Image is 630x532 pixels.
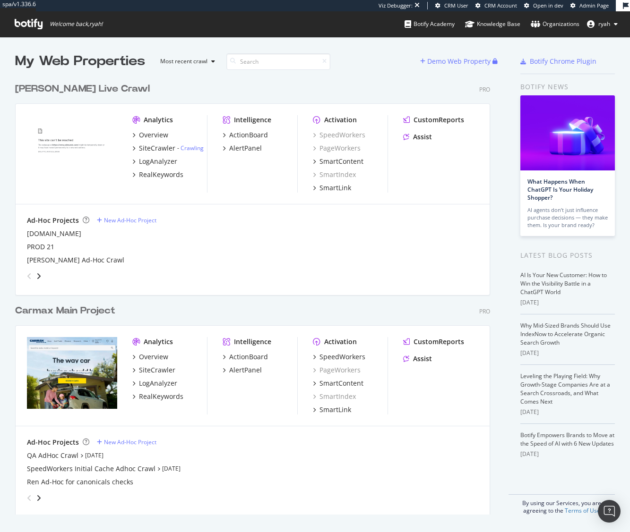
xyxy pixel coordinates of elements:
[509,494,615,515] div: By using our Services, you are agreeing to the
[23,269,35,284] div: angle-left
[104,216,156,224] div: New Ad-Hoc Project
[379,2,413,9] div: Viz Debugger:
[579,2,609,9] span: Admin Page
[27,255,124,265] a: [PERSON_NAME] Ad-Hoc Crawl
[15,71,498,515] div: grid
[15,82,150,96] div: [PERSON_NAME] Live Crawl
[319,379,363,388] div: SmartContent
[414,115,464,125] div: CustomReports
[403,115,464,125] a: CustomReports
[27,451,78,460] a: QA AdHoc Crawl
[579,17,625,32] button: ryah
[27,438,79,447] div: Ad-Hoc Projects
[319,352,365,362] div: SpeedWorkers
[414,337,464,346] div: CustomReports
[139,144,175,153] div: SiteCrawler
[139,157,177,166] div: LogAnalyzer
[229,144,262,153] div: AlertPanel
[444,2,468,9] span: CRM User
[520,95,615,170] img: What Happens When ChatGPT Is Your Holiday Shopper?
[132,352,168,362] a: Overview
[313,130,365,140] a: SpeedWorkers
[139,379,177,388] div: LogAnalyzer
[313,157,363,166] a: SmartContent
[413,354,432,363] div: Assist
[520,431,614,448] a: Botify Empowers Brands to Move at the Speed of AI with 6 New Updates
[319,405,351,414] div: SmartLink
[223,352,268,362] a: ActionBoard
[313,392,356,401] a: SmartIndex
[132,379,177,388] a: LogAnalyzer
[565,507,600,515] a: Terms of Use
[223,130,268,140] a: ActionBoard
[229,130,268,140] div: ActionBoard
[465,19,520,29] div: Knowledge Base
[520,321,611,346] a: Why Mid-Sized Brands Should Use IndexNow to Accelerate Organic Search Growth
[162,464,181,473] a: [DATE]
[229,365,262,375] div: AlertPanel
[484,2,517,9] span: CRM Account
[50,20,103,28] span: Welcome back, ryah !
[15,52,145,71] div: My Web Properties
[229,352,268,362] div: ActionBoard
[132,130,168,140] a: Overview
[27,477,133,487] a: Ren Ad-Hoc for canonicals checks
[15,304,119,318] a: Carmax Main Project
[139,352,168,362] div: Overview
[139,170,183,179] div: RealKeywords
[520,408,615,416] div: [DATE]
[527,177,593,202] a: What Happens When ChatGPT Is Your Holiday Shopper?
[313,379,363,388] a: SmartContent
[520,349,615,357] div: [DATE]
[97,438,156,446] a: New Ad-Hoc Project
[405,19,455,29] div: Botify Academy
[420,54,492,69] button: Demo Web Property
[27,229,81,238] a: [DOMAIN_NAME]
[313,144,361,153] a: PageWorkers
[403,354,432,363] a: Assist
[35,271,42,281] div: angle-right
[234,337,271,346] div: Intelligence
[132,157,177,166] a: LogAnalyzer
[479,85,490,93] div: Pro
[533,2,563,9] span: Open in dev
[27,337,117,409] img: carmax.com
[27,242,54,252] div: PROD 21
[234,115,271,125] div: Intelligence
[313,365,361,375] a: PageWorkers
[527,206,608,229] div: AI agents don’t just influence purchase decisions — they make them. Is your brand ready?
[403,132,432,142] a: Assist
[319,183,351,193] div: SmartLink
[530,57,596,66] div: Botify Chrome Plugin
[15,304,115,318] div: Carmax Main Project
[520,57,596,66] a: Botify Chrome Plugin
[420,57,492,65] a: Demo Web Property
[405,11,455,37] a: Botify Academy
[139,365,175,375] div: SiteCrawler
[319,157,363,166] div: SmartContent
[97,216,156,224] a: New Ad-Hoc Project
[27,464,155,473] div: SpeedWorkers Initial Cache Adhoc Crawl
[35,493,42,503] div: angle-right
[313,183,351,193] a: SmartLink
[223,144,262,153] a: AlertPanel
[153,54,219,69] button: Most recent crawl
[132,365,175,375] a: SiteCrawler
[313,170,356,179] a: SmartIndex
[520,450,615,458] div: [DATE]
[313,352,365,362] a: SpeedWorkers
[427,57,491,66] div: Demo Web Property
[313,405,351,414] a: SmartLink
[570,2,609,9] a: Admin Page
[177,144,204,152] div: -
[520,372,610,405] a: Leveling the Playing Field: Why Growth-Stage Companies Are at a Search Crossroads, and What Comes...
[223,365,262,375] a: AlertPanel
